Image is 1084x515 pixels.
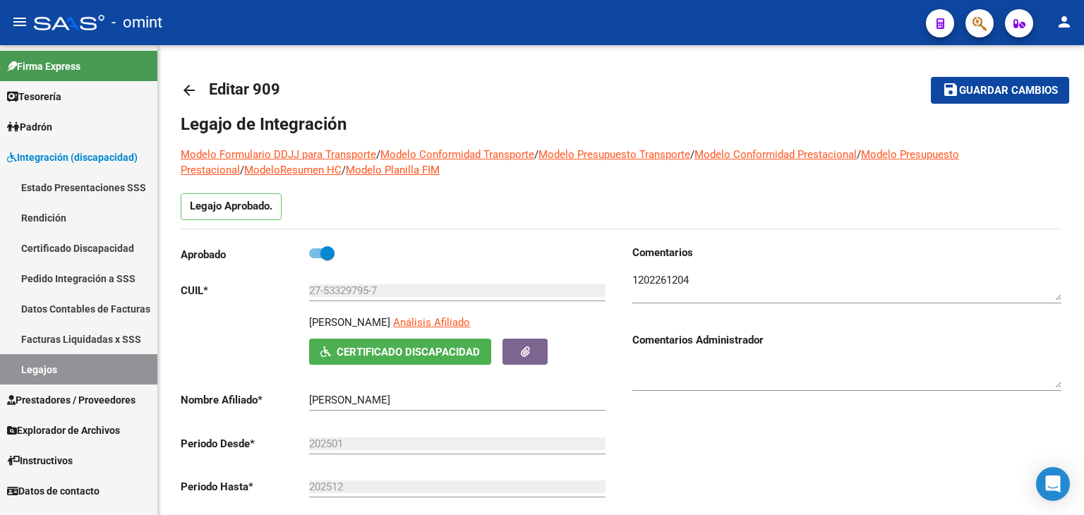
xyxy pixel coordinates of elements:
[7,483,100,499] span: Datos de contacto
[244,164,342,176] a: ModeloResumen HC
[7,119,52,135] span: Padrón
[959,85,1058,97] span: Guardar cambios
[181,479,309,495] p: Periodo Hasta
[7,423,120,438] span: Explorador de Archivos
[538,148,690,161] a: Modelo Presupuesto Transporte
[181,392,309,408] p: Nombre Afiliado
[7,150,138,165] span: Integración (discapacidad)
[181,436,309,452] p: Periodo Desde
[632,332,1061,348] h3: Comentarios Administrador
[393,316,470,329] span: Análisis Afiliado
[942,81,959,98] mat-icon: save
[309,315,390,330] p: [PERSON_NAME]
[181,193,282,220] p: Legajo Aprobado.
[931,77,1069,103] button: Guardar cambios
[209,80,280,98] span: Editar 909
[7,453,73,468] span: Instructivos
[7,392,135,408] span: Prestadores / Proveedores
[181,82,198,99] mat-icon: arrow_back
[309,339,491,365] button: Certificado Discapacidad
[11,13,28,30] mat-icon: menu
[1056,13,1073,30] mat-icon: person
[346,164,440,176] a: Modelo Planilla FIM
[112,7,162,38] span: - omint
[380,148,534,161] a: Modelo Conformidad Transporte
[632,245,1061,260] h3: Comentarios
[181,113,1061,135] h1: Legajo de Integración
[694,148,857,161] a: Modelo Conformidad Prestacional
[181,148,376,161] a: Modelo Formulario DDJJ para Transporte
[7,59,80,74] span: Firma Express
[7,89,61,104] span: Tesorería
[181,283,309,298] p: CUIL
[181,247,309,262] p: Aprobado
[337,346,480,358] span: Certificado Discapacidad
[1036,467,1070,501] div: Open Intercom Messenger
